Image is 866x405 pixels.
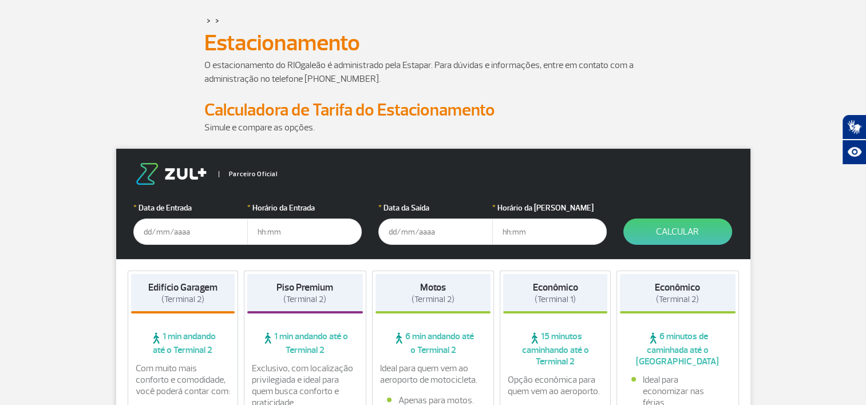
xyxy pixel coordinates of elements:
label: Data da Saída [378,202,493,214]
button: Calcular [623,219,732,245]
a: > [207,14,211,27]
span: 1 min andando até o Terminal 2 [247,331,363,356]
span: 6 min andando até o Terminal 2 [375,331,491,356]
p: Com muito mais conforto e comodidade, você poderá contar com: [136,363,231,397]
input: dd/mm/aaaa [378,219,493,245]
button: Abrir tradutor de língua de sinais. [842,114,866,140]
h1: Estacionamento [204,33,662,53]
input: hh:mm [247,219,362,245]
button: Abrir recursos assistivos. [842,140,866,165]
span: (Terminal 2) [161,294,204,305]
span: (Terminal 1) [535,294,576,305]
strong: Econômico [655,281,700,293]
img: logo-zul.png [133,163,209,185]
label: Horário da [PERSON_NAME] [492,202,607,214]
input: hh:mm [492,219,607,245]
span: Parceiro Oficial [219,171,278,177]
p: Simule e compare as opções. [204,121,662,134]
h2: Calculadora de Tarifa do Estacionamento [204,100,662,121]
p: Opção econômica para quem vem ao aeroporto. [508,374,603,397]
a: > [215,14,219,27]
strong: Edifício Garagem [148,281,218,293]
input: dd/mm/aaaa [133,219,248,245]
p: O estacionamento do RIOgaleão é administrado pela Estapar. Para dúvidas e informações, entre em c... [204,58,662,86]
strong: Motos [420,281,446,293]
span: (Terminal 2) [412,294,454,305]
div: Plugin de acessibilidade da Hand Talk. [842,114,866,165]
label: Data de Entrada [133,202,248,214]
span: (Terminal 2) [283,294,326,305]
strong: Piso Premium [276,281,333,293]
span: 15 minutos caminhando até o Terminal 2 [503,331,607,367]
label: Horário da Entrada [247,202,362,214]
span: 1 min andando até o Terminal 2 [131,331,235,356]
span: (Terminal 2) [656,294,699,305]
p: Ideal para quem vem ao aeroporto de motocicleta. [380,363,487,386]
strong: Econômico [533,281,578,293]
span: 6 minutos de caminhada até o [GEOGRAPHIC_DATA] [620,331,735,367]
